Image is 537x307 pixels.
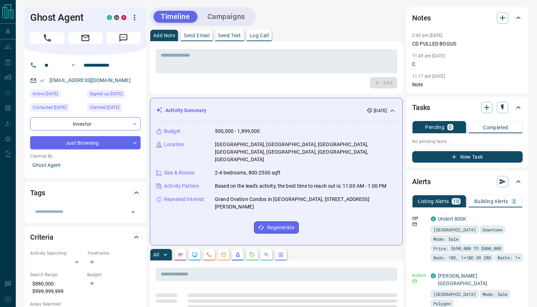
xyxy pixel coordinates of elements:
[431,216,436,221] div: condos.ca
[30,184,141,201] div: Tags
[412,40,523,48] p: CD PULLED BOGUS
[374,107,387,114] p: [DATE]
[433,300,451,307] span: Polygon
[498,254,520,261] span: Baths: 1+
[412,151,523,163] button: New Task
[114,15,119,20] div: mrloft.ca
[425,125,444,130] p: Pending
[164,128,180,135] p: Budget
[90,104,119,111] span: Claimed [DATE]
[178,252,183,258] svg: Notes
[128,207,138,217] button: Open
[69,61,77,69] button: Open
[30,159,141,171] p: Ghost Agent
[153,33,175,38] p: Add Note
[449,125,452,130] p: 0
[418,199,449,204] p: Listing Alerts
[30,104,84,114] div: Thu Jan 23 2025
[474,199,508,204] p: Building Alerts
[215,182,386,190] p: Based on the lead's activity, the best time to reach out is: 11:00 AM - 1:00 PM
[90,90,123,97] span: Signed up [DATE]
[121,15,126,20] div: property.ca
[50,77,131,83] a: [EMAIL_ADDRESS][DOMAIN_NAME]
[87,90,141,100] div: Thu Feb 14 2019
[30,12,96,23] h1: Ghost Agent
[412,222,417,227] svg: Email
[482,226,503,233] span: Downtown
[433,235,458,243] span: Mode: Sale
[254,221,299,234] button: Regenerate
[154,11,197,23] button: Timeline
[164,169,195,177] p: Size & Rooms
[433,226,476,233] span: [GEOGRAPHIC_DATA]
[412,279,417,284] svg: Email
[39,78,44,83] svg: Email Verified
[264,252,269,258] svg: Opportunities
[412,136,523,147] p: No pending tasks
[412,173,523,190] div: Alerts
[30,278,84,297] p: $880,000 - $999,999,999
[30,250,84,256] p: Actively Searching:
[30,136,141,149] div: Just Browsing
[412,74,445,79] p: 11:17 am [DATE]
[513,199,515,204] p: 2
[431,273,436,278] div: condos.ca
[218,33,241,38] p: Send Text
[412,272,427,279] p: Instant
[453,199,459,204] p: 10
[412,215,427,222] p: Off
[153,252,159,257] p: All
[438,216,466,222] a: Undert 800K
[107,15,112,20] div: condos.ca
[438,273,487,286] a: [PERSON_NAME][GEOGRAPHIC_DATA]
[106,32,141,44] span: Message
[215,169,281,177] p: 2-4 bedrooms, 800-2500 sqft
[164,182,199,190] p: Activity Pattern
[412,176,431,187] h2: Alerts
[33,90,58,97] span: Active [DATE]
[33,104,66,111] span: Contacted [DATE]
[412,81,523,88] p: Note
[184,33,209,38] p: Send Email
[87,104,141,114] div: Tue Apr 22 2025
[30,272,84,278] p: Search Range:
[412,61,523,68] p: C
[433,245,501,252] span: Price: $690,000 TO $800,000
[482,291,508,298] span: Mode: Sale
[68,32,103,44] span: Email
[165,107,206,114] p: Activity Summary
[249,252,255,258] svg: Requests
[433,291,476,298] span: [GEOGRAPHIC_DATA]
[206,252,212,258] svg: Calls
[412,102,430,113] h2: Tasks
[30,153,141,159] p: Claimed By:
[30,117,141,130] div: Investor
[412,9,523,27] div: Notes
[221,252,226,258] svg: Emails
[412,99,523,116] div: Tasks
[156,104,397,117] div: Activity Summary[DATE]
[30,229,141,246] div: Criteria
[433,254,491,261] span: Beds: 1BD, 1+1BD OR 2BD
[412,12,431,24] h2: Notes
[483,125,508,130] p: Completed
[215,141,397,163] p: [GEOGRAPHIC_DATA], [GEOGRAPHIC_DATA], [GEOGRAPHIC_DATA], [GEOGRAPHIC_DATA], [GEOGRAPHIC_DATA], [G...
[278,252,284,258] svg: Agent Actions
[30,32,65,44] span: Call
[200,11,252,23] button: Campaigns
[87,250,141,256] p: Timeframe:
[30,90,84,100] div: Tue Jun 24 2025
[412,53,445,58] p: 11:43 pm [DATE]
[235,252,241,258] svg: Listing Alerts
[164,141,184,148] p: Location
[192,252,198,258] svg: Lead Browsing Activity
[87,272,141,278] p: Budget:
[412,33,443,38] p: 2:45 pm [DATE]
[250,33,269,38] p: Log Call
[30,231,53,243] h2: Criteria
[30,187,45,198] h2: Tags
[215,128,260,135] p: 500,000 - 1,899,000
[164,196,204,203] p: Repeated Interest
[215,196,397,211] p: Grand Ovation Condos in [GEOGRAPHIC_DATA], [STREET_ADDRESS][PERSON_NAME]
